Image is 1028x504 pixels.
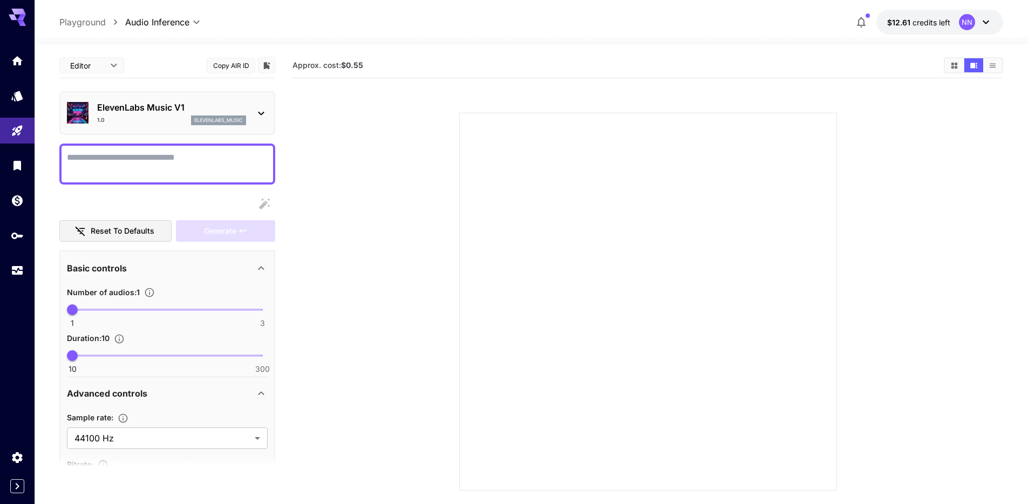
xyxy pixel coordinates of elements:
[913,18,950,27] span: credits left
[67,387,147,400] p: Advanced controls
[71,318,74,329] span: 1
[983,58,1002,72] button: Show media in list view
[70,60,104,71] span: Editor
[260,318,265,329] span: 3
[67,255,268,281] div: Basic controls
[10,479,24,493] button: Expand sidebar
[67,380,268,406] div: Advanced controls
[341,60,363,70] b: $0.55
[194,117,243,124] p: elevenlabs_music
[97,101,246,114] p: ElevenLabs Music V1
[964,58,983,72] button: Show media in video view
[74,432,250,445] span: 44100 Hz
[11,194,24,207] div: Wallet
[876,10,1003,35] button: $12.60881NN
[67,97,268,130] div: ElevenLabs Music V11.0elevenlabs_music
[292,60,363,70] span: Approx. cost:
[11,229,24,242] div: API Keys
[67,413,113,422] span: Sample rate :
[11,54,24,67] div: Home
[944,57,1003,73] div: Show media in grid viewShow media in video viewShow media in list view
[59,220,172,242] button: Reset to defaults
[255,364,270,374] span: 300
[11,451,24,464] div: Settings
[11,89,24,103] div: Models
[207,58,255,73] button: Copy AIR ID
[11,159,24,172] div: Library
[67,262,127,275] p: Basic controls
[69,364,77,374] span: 10
[67,333,110,343] span: Duration : 10
[945,58,964,72] button: Show media in grid view
[11,124,24,138] div: Playground
[67,288,140,297] span: Number of audios : 1
[59,16,125,29] nav: breadcrumb
[125,16,189,29] span: Audio Inference
[110,333,129,344] button: Specify the duration of each audio in seconds.
[97,116,105,124] p: 1.0
[959,14,975,30] div: NN
[59,16,106,29] a: Playground
[11,264,24,277] div: Usage
[140,287,159,298] button: Specify how many audios to generate in a single request. Each audio generation will be charged se...
[113,413,133,424] button: The sample rate of the generated audio in Hz (samples per second). Higher sample rates capture mo...
[887,18,913,27] span: $12.61
[262,59,271,72] button: Add to library
[887,17,950,28] div: $12.60881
